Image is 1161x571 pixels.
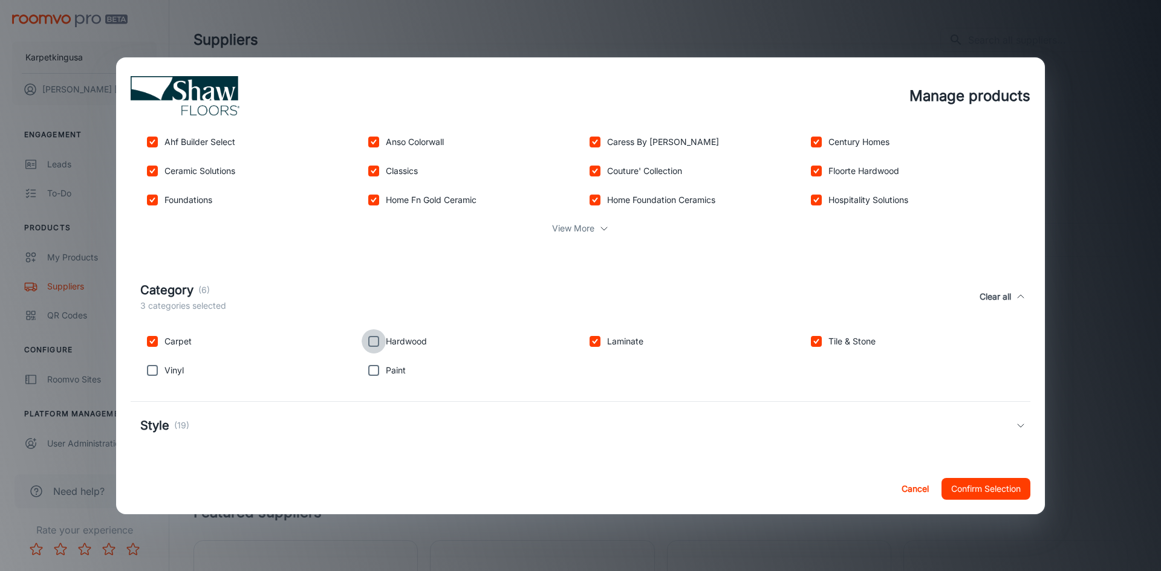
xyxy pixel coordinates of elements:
p: View More [552,222,594,235]
p: Classics [386,164,418,178]
p: Century Homes [828,135,889,149]
p: (19) [174,419,189,432]
p: Couture' Collection [607,164,682,178]
p: Vinyl [164,364,184,377]
p: Ahf Builder Select [164,135,235,149]
p: Carpet [164,335,192,348]
p: 3 categories selected [140,299,226,312]
p: Foundations [164,193,212,207]
h5: Style [140,416,169,434]
p: Hospitality Solutions [828,193,908,207]
p: Anso Colorwall [386,135,444,149]
p: Floorte Hardwood [828,164,899,178]
p: Ceramic Solutions [164,164,235,178]
h4: Manage products [909,85,1030,107]
p: Caress By [PERSON_NAME] [607,135,719,149]
p: Paint [386,364,406,377]
button: Cancel [896,478,934,500]
p: Home Fn Gold Ceramic [386,193,476,207]
div: Category(6)3 categories selectedClear all [131,269,1030,324]
p: Laminate [607,335,643,348]
div: Style(19) [131,402,1030,449]
p: (6) [198,283,210,297]
button: Confirm Selection [941,478,1030,500]
img: vendor_logo_square_en-us.png [131,72,239,120]
h5: Category [140,281,193,299]
button: Clear all [975,281,1016,312]
p: Tile & Stone [828,335,876,348]
p: Hardwood [386,335,427,348]
p: Home Foundation Ceramics [607,193,715,207]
